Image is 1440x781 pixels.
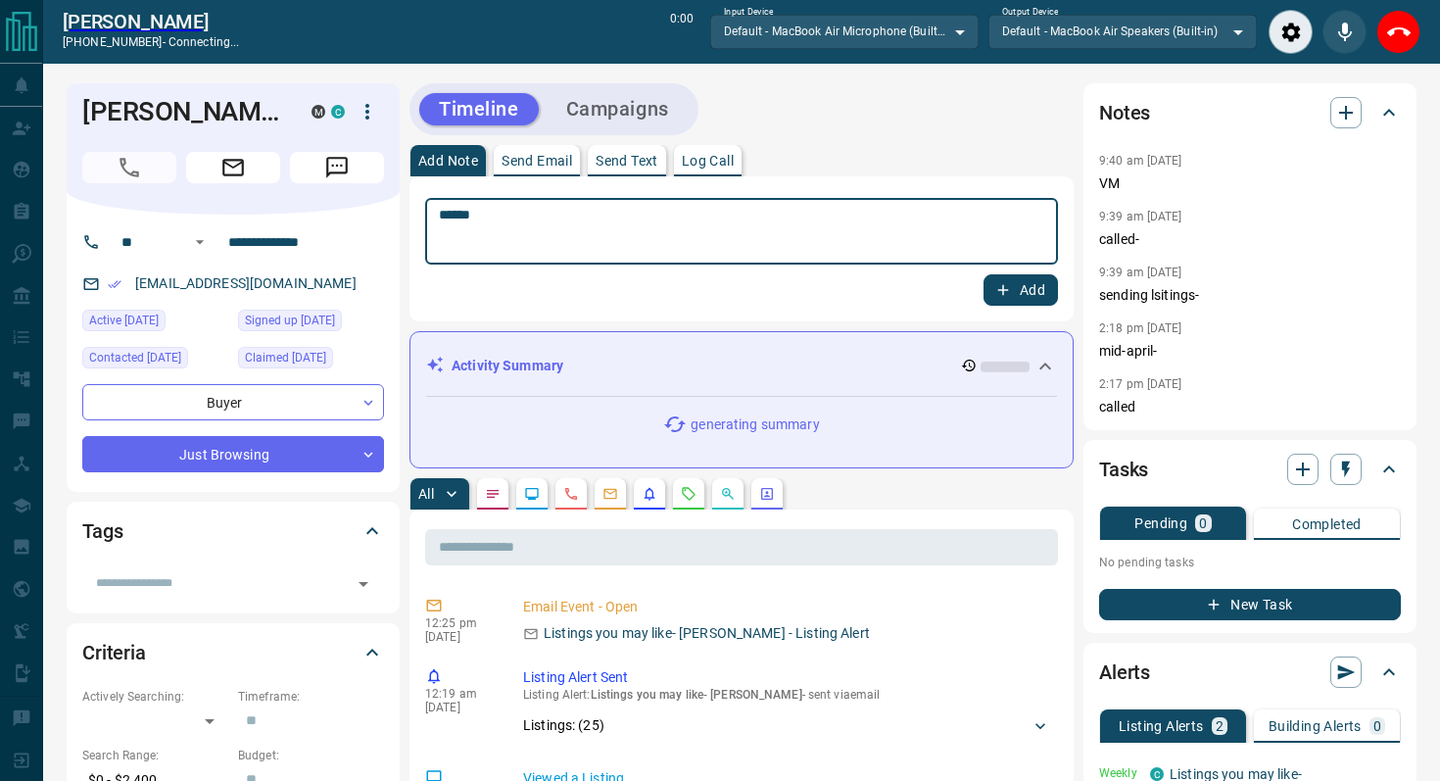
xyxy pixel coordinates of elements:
[1373,719,1381,733] p: 0
[425,701,494,714] p: [DATE]
[245,311,335,330] span: Signed up [DATE]
[1119,719,1204,733] p: Listing Alerts
[1099,377,1182,391] p: 2:17 pm [DATE]
[238,347,384,374] div: Fri Feb 09 2024
[523,708,1050,744] div: Listings: (25)
[682,154,734,168] p: Log Call
[1099,341,1401,362] p: mid-april-
[426,348,1057,384] div: Activity Summary
[1099,657,1150,688] h2: Alerts
[238,310,384,337] div: Thu Feb 01 2024
[350,570,377,598] button: Open
[720,486,736,502] svg: Opportunities
[1002,6,1058,19] label: Output Device
[523,597,1050,617] p: Email Event - Open
[425,630,494,644] p: [DATE]
[547,93,689,125] button: Campaigns
[1269,10,1313,54] div: Audio Settings
[691,415,819,435] p: generating summary
[1376,10,1420,54] div: End Call
[188,230,212,254] button: Open
[89,348,181,367] span: Contacted [DATE]
[1099,210,1182,223] p: 9:39 am [DATE]
[82,688,228,706] p: Actively Searching:
[984,274,1058,306] button: Add
[523,688,1050,702] p: Listing Alert : - sent via email
[988,15,1257,48] div: Default - MacBook Air Speakers (Built-in)
[1099,266,1182,279] p: 9:39 am [DATE]
[1099,154,1182,168] p: 9:40 am [DATE]
[425,687,494,701] p: 12:19 am
[1099,173,1401,194] p: VM
[452,356,563,376] p: Activity Summary
[524,486,540,502] svg: Lead Browsing Activity
[186,152,280,183] span: Email
[63,10,239,33] a: [PERSON_NAME]
[724,6,774,19] label: Input Device
[1099,454,1148,485] h2: Tasks
[1099,321,1182,335] p: 2:18 pm [DATE]
[82,637,146,668] h2: Criteria
[596,154,658,168] p: Send Text
[523,715,604,736] p: Listings: ( 25 )
[1099,649,1401,696] div: Alerts
[1322,10,1367,54] div: Mute
[602,486,618,502] svg: Emails
[82,747,228,764] p: Search Range:
[502,154,572,168] p: Send Email
[591,688,802,702] span: Listings you may like- [PERSON_NAME]
[1292,517,1362,531] p: Completed
[290,152,384,183] span: Message
[245,348,326,367] span: Claimed [DATE]
[544,623,870,644] p: Listings you may like- [PERSON_NAME] - Listing Alert
[1150,767,1164,781] div: condos.ca
[82,96,282,127] h1: [PERSON_NAME]
[670,10,694,54] p: 0:00
[642,486,657,502] svg: Listing Alerts
[82,384,384,420] div: Buyer
[168,35,239,49] span: connecting...
[759,486,775,502] svg: Agent Actions
[238,747,384,764] p: Budget:
[418,154,478,168] p: Add Note
[1099,229,1401,250] p: called-
[82,347,228,374] div: Thu Sep 11 2025
[1099,397,1401,417] p: called
[331,105,345,119] div: condos.ca
[238,688,384,706] p: Timeframe:
[485,486,501,502] svg: Notes
[1216,719,1224,733] p: 2
[135,275,357,291] a: [EMAIL_ADDRESS][DOMAIN_NAME]
[1199,516,1207,530] p: 0
[425,616,494,630] p: 12:25 pm
[710,15,979,48] div: Default - MacBook Air Microphone (Built-in)
[82,152,176,183] span: Call
[1134,516,1187,530] p: Pending
[1099,285,1401,306] p: sending lsitings-
[89,311,159,330] span: Active [DATE]
[82,515,122,547] h2: Tags
[1099,446,1401,493] div: Tasks
[418,487,434,501] p: All
[563,486,579,502] svg: Calls
[1269,719,1362,733] p: Building Alerts
[523,667,1050,688] p: Listing Alert Sent
[419,93,539,125] button: Timeline
[1099,89,1401,136] div: Notes
[108,277,121,291] svg: Email Verified
[681,486,696,502] svg: Requests
[63,33,239,51] p: [PHONE_NUMBER] -
[82,310,228,337] div: Sat Sep 13 2025
[82,508,384,555] div: Tags
[82,436,384,472] div: Just Browsing
[1099,589,1401,620] button: New Task
[312,105,325,119] div: mrloft.ca
[1099,97,1150,128] h2: Notes
[82,629,384,676] div: Criteria
[1099,548,1401,577] p: No pending tasks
